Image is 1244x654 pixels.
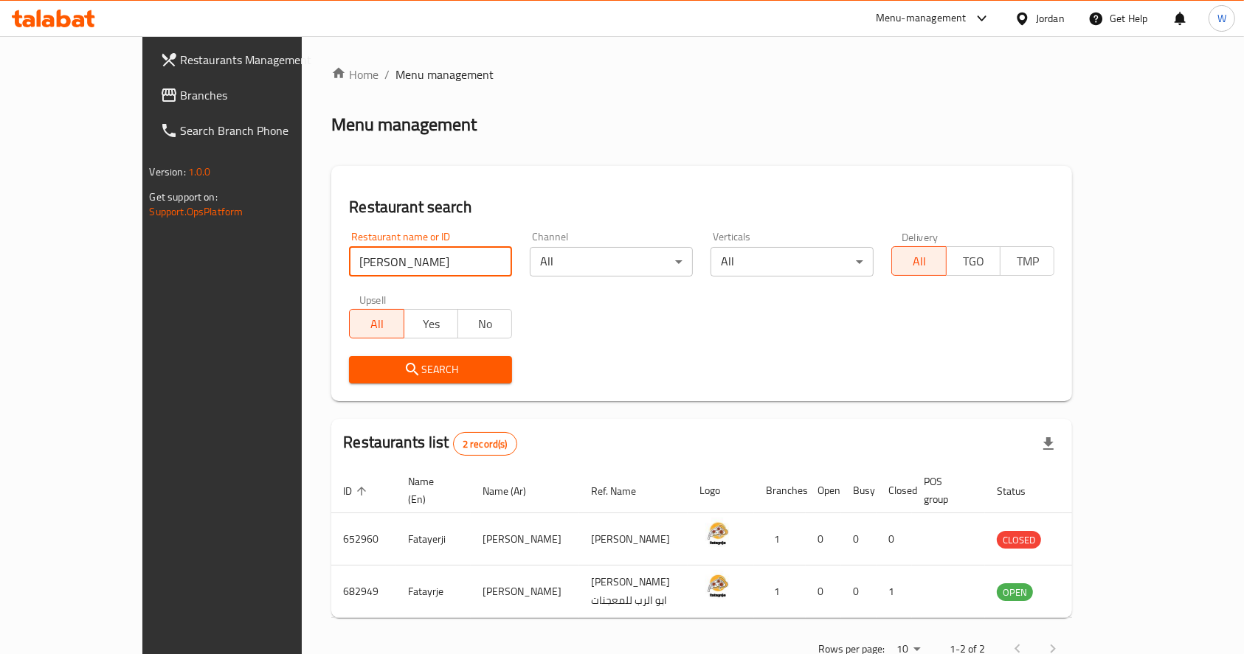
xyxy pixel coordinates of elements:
[877,468,912,513] th: Closed
[953,251,995,272] span: TGO
[946,246,1001,276] button: TGO
[997,482,1045,500] span: Status
[1062,468,1113,513] th: Action
[754,468,806,513] th: Branches
[396,513,471,566] td: Fatayerji
[841,513,877,566] td: 0
[1031,426,1066,462] div: Export file
[188,162,211,181] span: 1.0.0
[148,42,350,77] a: Restaurants Management
[997,532,1041,549] span: CLOSED
[997,584,1033,601] span: OPEN
[181,122,339,139] span: Search Branch Phone
[410,313,452,335] span: Yes
[579,566,688,618] td: [PERSON_NAME] ابو الرب للمعجنات
[754,566,806,618] td: 1
[343,482,371,500] span: ID
[359,294,387,305] label: Upsell
[181,51,339,69] span: Restaurants Management
[924,473,967,508] span: POS group
[408,473,453,508] span: Name (En)
[711,247,874,276] div: All
[699,570,736,607] img: Fatayrje
[902,232,939,242] label: Delivery
[1036,10,1065,27] div: Jordan
[1217,10,1226,27] span: W
[453,432,517,456] div: Total records count
[181,86,339,104] span: Branches
[356,313,398,335] span: All
[331,66,1072,83] nav: breadcrumb
[806,566,841,618] td: 0
[361,361,500,379] span: Search
[395,66,494,83] span: Menu management
[457,309,512,338] button: No
[384,66,390,83] li: /
[483,482,545,500] span: Name (Ar)
[150,202,243,221] a: Support.OpsPlatform
[806,513,841,566] td: 0
[877,513,912,566] td: 0
[898,251,940,272] span: All
[841,468,877,513] th: Busy
[331,66,379,83] a: Home
[876,10,967,27] div: Menu-management
[579,513,688,566] td: [PERSON_NAME]
[877,566,912,618] td: 1
[454,437,516,451] span: 2 record(s)
[331,468,1113,618] table: enhanced table
[331,513,396,566] td: 652960
[806,468,841,513] th: Open
[464,313,506,335] span: No
[343,431,516,456] h2: Restaurants list
[997,583,1033,601] div: OPEN
[1006,251,1048,272] span: TMP
[150,162,186,181] span: Version:
[699,518,736,554] img: Fatayerji
[1000,246,1054,276] button: TMP
[841,566,877,618] td: 0
[331,566,396,618] td: 682949
[891,246,946,276] button: All
[349,309,404,338] button: All
[471,566,579,618] td: [PERSON_NAME]
[997,531,1041,549] div: CLOSED
[688,468,754,513] th: Logo
[349,196,1054,218] h2: Restaurant search
[349,356,512,383] button: Search
[331,113,477,136] h2: Menu management
[471,513,579,566] td: [PERSON_NAME]
[148,77,350,113] a: Branches
[150,187,218,206] span: Get support on:
[148,113,350,148] a: Search Branch Phone
[349,247,512,276] input: Search for restaurant name or ID..
[396,566,471,618] td: Fatayrje
[754,513,806,566] td: 1
[591,482,655,500] span: Ref. Name
[530,247,693,276] div: All
[404,309,458,338] button: Yes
